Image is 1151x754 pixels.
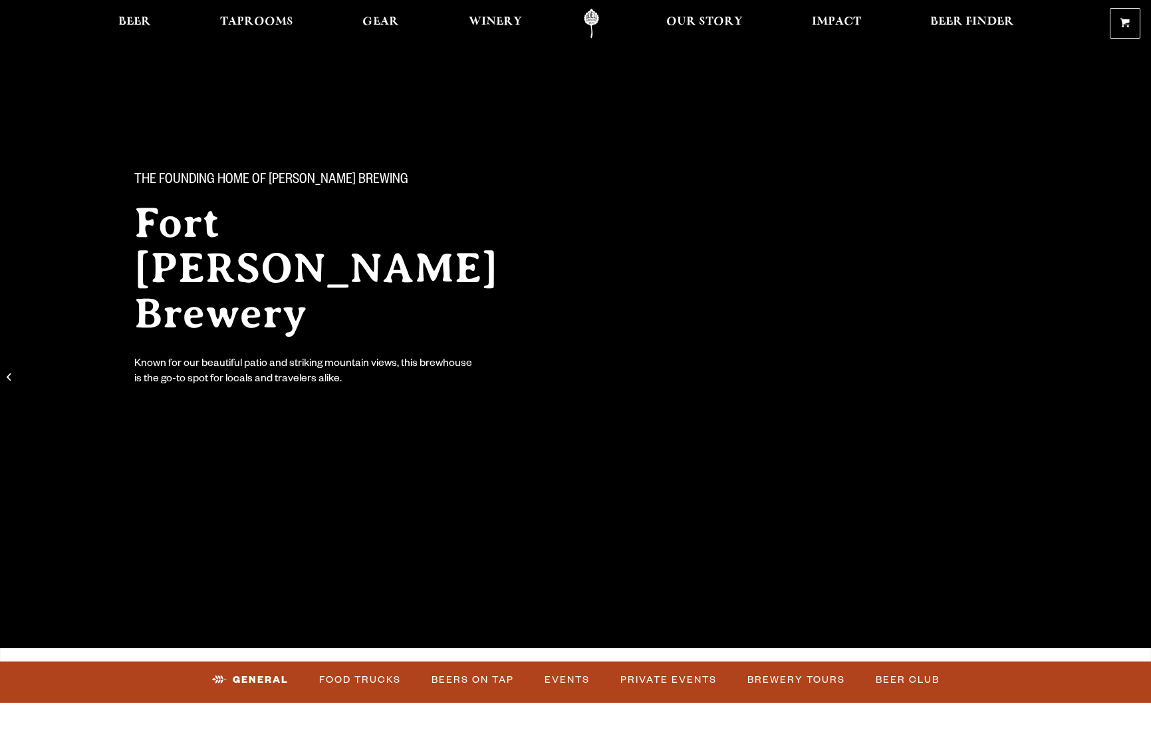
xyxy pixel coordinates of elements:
[426,665,519,695] a: Beers on Tap
[207,665,294,695] a: General
[812,17,861,27] span: Impact
[134,172,408,190] span: The Founding Home of [PERSON_NAME] Brewing
[666,17,743,27] span: Our Story
[658,9,751,39] a: Our Story
[870,665,945,695] a: Beer Club
[742,665,850,695] a: Brewery Tours
[922,9,1023,39] a: Beer Finder
[354,9,408,39] a: Gear
[134,357,475,388] div: Known for our beautiful patio and striking mountain views, this brewhouse is the go-to spot for l...
[211,9,302,39] a: Taprooms
[803,9,870,39] a: Impact
[930,17,1014,27] span: Beer Finder
[539,665,595,695] a: Events
[567,9,616,39] a: Odell Home
[314,665,406,695] a: Food Trucks
[615,665,722,695] a: Private Events
[220,17,293,27] span: Taprooms
[362,17,399,27] span: Gear
[134,200,549,336] h2: Fort [PERSON_NAME] Brewery
[460,9,531,39] a: Winery
[118,17,151,27] span: Beer
[469,17,522,27] span: Winery
[110,9,160,39] a: Beer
